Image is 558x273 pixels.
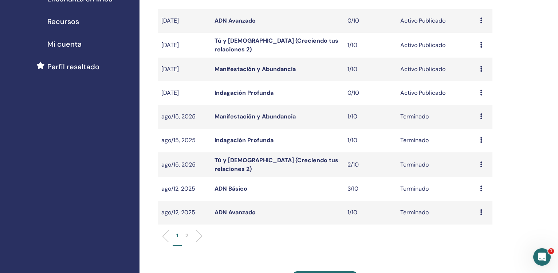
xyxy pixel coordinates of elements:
[215,208,256,216] a: ADN Avanzado
[215,136,274,144] a: Indagación Profunda
[47,39,82,50] span: Mi cuenta
[215,17,256,24] a: ADN Avanzado
[158,177,211,201] td: ago/12, 2025
[185,232,188,239] p: 2
[344,201,397,225] td: 1/10
[344,9,397,33] td: 0/10
[397,177,476,201] td: Terminado
[344,152,397,177] td: 2/10
[47,16,79,27] span: Recursos
[47,61,99,72] span: Perfil resaltado
[158,129,211,152] td: ago/15, 2025
[158,152,211,177] td: ago/15, 2025
[397,152,476,177] td: Terminado
[344,58,397,81] td: 1/10
[158,105,211,129] td: ago/15, 2025
[397,129,476,152] td: Terminado
[158,58,211,81] td: [DATE]
[215,89,274,97] a: Indagación Profunda
[215,185,247,192] a: ADN Básico
[344,81,397,105] td: 0/10
[158,9,211,33] td: [DATE]
[176,232,178,239] p: 1
[158,33,211,58] td: [DATE]
[397,81,476,105] td: Activo Publicado
[397,9,476,33] td: Activo Publicado
[215,156,338,173] a: Tú y [DEMOGRAPHIC_DATA] (Creciendo tus relaciones 2)
[397,33,476,58] td: Activo Publicado
[397,105,476,129] td: Terminado
[158,201,211,225] td: ago/12, 2025
[158,81,211,105] td: [DATE]
[533,248,551,266] iframe: Intercom live chat
[215,37,338,53] a: Tú y [DEMOGRAPHIC_DATA] (Creciendo tus relaciones 2)
[344,177,397,201] td: 3/10
[344,33,397,58] td: 1/10
[397,201,476,225] td: Terminado
[344,129,397,152] td: 1/10
[344,105,397,129] td: 1/10
[397,58,476,81] td: Activo Publicado
[215,65,296,73] a: Manifestación y Abundancia
[548,248,554,254] span: 1
[215,113,296,120] a: Manifestación y Abundancia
